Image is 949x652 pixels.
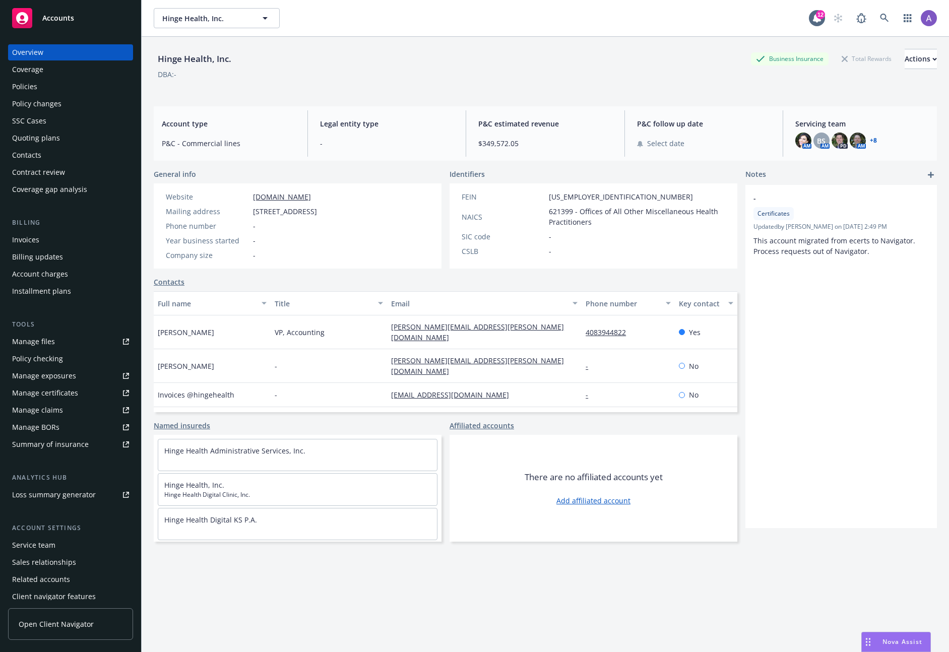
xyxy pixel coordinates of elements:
a: Contacts [8,147,133,163]
div: Title [275,298,372,309]
a: Manage claims [8,402,133,418]
a: Related accounts [8,571,133,588]
div: Coverage [12,61,43,78]
a: Summary of insurance [8,436,133,452]
span: Identifiers [450,169,485,179]
a: Hinge Health Administrative Services, Inc. [164,446,305,455]
a: Manage files [8,334,133,350]
a: +8 [870,138,877,144]
div: Coverage gap analysis [12,181,87,198]
div: Tools [8,319,133,330]
div: Billing updates [12,249,63,265]
div: Billing [8,218,133,228]
div: Installment plans [12,283,71,299]
span: - [275,361,277,371]
div: SIC code [462,231,545,242]
div: SSC Cases [12,113,46,129]
span: [STREET_ADDRESS] [253,206,317,217]
span: Updated by [PERSON_NAME] on [DATE] 2:49 PM [753,222,929,231]
div: Year business started [166,235,249,246]
a: Sales relationships [8,554,133,570]
span: P&C follow up date [637,118,771,129]
div: Phone number [586,298,660,309]
div: Sales relationships [12,554,76,570]
div: Policy checking [12,351,63,367]
div: CSLB [462,246,545,256]
span: - [253,235,256,246]
a: Manage exposures [8,368,133,384]
span: Hinge Health Digital Clinic, Inc. [164,490,431,499]
div: Phone number [166,221,249,231]
a: Manage certificates [8,385,133,401]
a: Report a Bug [851,8,871,28]
span: [PERSON_NAME] [158,361,214,371]
span: - [549,246,551,256]
a: Billing updates [8,249,133,265]
a: Manage BORs [8,419,133,435]
span: Select date [647,138,684,149]
div: Manage files [12,334,55,350]
img: photo [921,10,937,26]
div: Policies [12,79,37,95]
div: Business Insurance [751,52,829,65]
span: General info [154,169,196,179]
div: Related accounts [12,571,70,588]
a: Start snowing [828,8,848,28]
a: Account charges [8,266,133,282]
div: Loss summary generator [12,487,96,503]
div: Account charges [12,266,68,282]
a: Policy changes [8,96,133,112]
a: add [925,169,937,181]
div: Client navigator features [12,589,96,605]
img: photo [795,133,811,149]
a: Coverage [8,61,133,78]
a: [PERSON_NAME][EMAIL_ADDRESS][PERSON_NAME][DOMAIN_NAME] [391,356,564,376]
a: Service team [8,537,133,553]
a: Policies [8,79,133,95]
a: Named insureds [154,420,210,431]
span: Open Client Navigator [19,619,94,629]
span: Accounts [42,14,74,22]
a: Accounts [8,4,133,32]
span: $349,572.05 [478,138,612,149]
div: Summary of insurance [12,436,89,452]
a: Add affiliated account [556,495,630,506]
span: VP, Accounting [275,327,325,338]
span: - [275,389,277,400]
span: No [689,389,699,400]
div: Analytics hub [8,473,133,483]
a: Contacts [154,277,184,287]
div: Drag to move [862,632,874,651]
div: Total Rewards [837,52,897,65]
span: - [320,138,454,149]
span: - [253,221,256,231]
span: Account type [162,118,295,129]
a: Policy checking [8,351,133,367]
span: Certificates [757,209,790,218]
button: Phone number [582,291,675,315]
span: Nova Assist [882,637,922,646]
a: Search [874,8,895,28]
span: [PERSON_NAME] [158,327,214,338]
a: 4083944822 [586,328,634,337]
span: [US_EMPLOYER_IDENTIFICATION_NUMBER] [549,191,693,202]
a: Invoices [8,232,133,248]
a: Client navigator features [8,589,133,605]
button: Full name [154,291,271,315]
button: Actions [905,49,937,69]
div: Quoting plans [12,130,60,146]
div: Email [391,298,566,309]
div: Manage certificates [12,385,78,401]
span: Servicing team [795,118,929,129]
span: Invoices @hingehealth [158,389,234,400]
a: - [586,390,596,400]
span: Notes [745,169,766,181]
div: Overview [12,44,43,60]
a: Installment plans [8,283,133,299]
span: 621399 - Offices of All Other Miscellaneous Health Practitioners [549,206,725,227]
a: Switch app [898,8,918,28]
div: Full name [158,298,256,309]
div: DBA: - [158,69,176,80]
